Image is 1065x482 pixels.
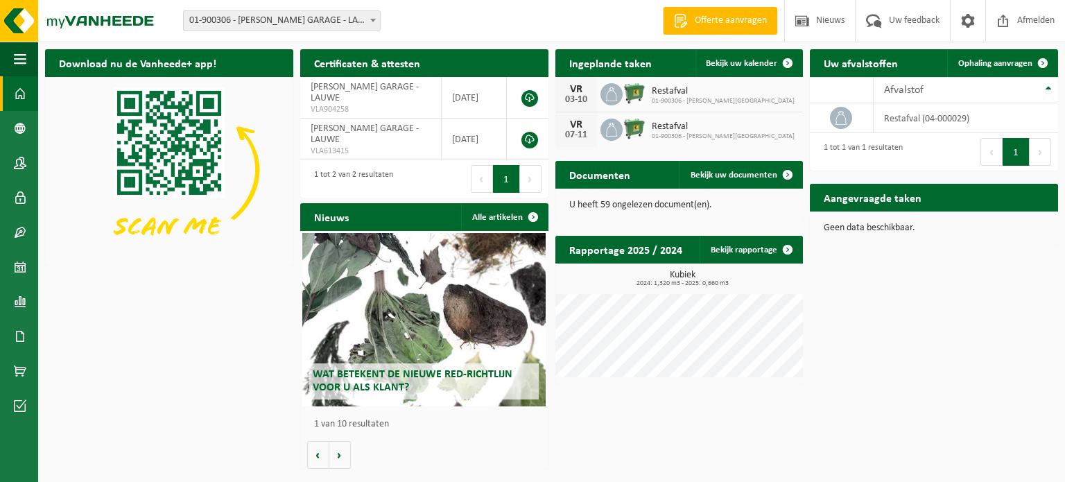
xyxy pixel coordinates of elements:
[700,236,802,264] a: Bekijk rapportage
[958,59,1032,68] span: Ophaling aanvragen
[313,369,512,393] span: Wat betekent de nieuwe RED-richtlijn voor u als klant?
[562,280,804,287] span: 2024: 1,320 m3 - 2025: 0,660 m3
[45,77,293,263] img: Download de VHEPlus App
[695,49,802,77] a: Bekijk uw kalender
[691,171,777,180] span: Bekijk uw documenten
[520,165,542,193] button: Next
[493,165,520,193] button: 1
[1030,138,1051,166] button: Next
[555,49,666,76] h2: Ingeplande taken
[302,233,546,406] a: Wat betekent de nieuwe RED-richtlijn voor u als klant?
[652,86,795,97] span: Restafval
[471,165,493,193] button: Previous
[562,95,590,105] div: 03-10
[824,223,1044,233] p: Geen data beschikbaar.
[562,130,590,140] div: 07-11
[663,7,777,35] a: Offerte aanvragen
[652,97,795,105] span: 01-900306 - [PERSON_NAME][GEOGRAPHIC_DATA]
[652,132,795,141] span: 01-900306 - [PERSON_NAME][GEOGRAPHIC_DATA]
[329,441,351,469] button: Volgende
[555,236,696,263] h2: Rapportage 2025 / 2024
[311,82,419,103] span: [PERSON_NAME] GARAGE - LAUWE
[884,85,924,96] span: Afvalstof
[311,123,419,145] span: [PERSON_NAME] GARAGE - LAUWE
[947,49,1057,77] a: Ophaling aanvragen
[300,49,434,76] h2: Certificaten & attesten
[562,119,590,130] div: VR
[555,161,644,188] h2: Documenten
[810,184,935,211] h2: Aangevraagde taken
[311,104,431,115] span: VLA904258
[1003,138,1030,166] button: 1
[623,81,646,105] img: WB-0660-HPE-GN-01
[461,203,547,231] a: Alle artikelen
[307,164,393,194] div: 1 tot 2 van 2 resultaten
[874,103,1058,133] td: restafval (04-000029)
[691,14,770,28] span: Offerte aanvragen
[623,117,646,140] img: WB-0660-HPE-GN-01
[652,121,795,132] span: Restafval
[817,137,903,167] div: 1 tot 1 van 1 resultaten
[706,59,777,68] span: Bekijk uw kalender
[311,146,431,157] span: VLA613415
[562,270,804,287] h3: Kubiek
[980,138,1003,166] button: Previous
[442,77,507,119] td: [DATE]
[562,84,590,95] div: VR
[314,420,542,429] p: 1 van 10 resultaten
[184,11,380,31] span: 01-900306 - DEMAN PAUL GARAGE - LAUWE
[45,49,230,76] h2: Download nu de Vanheede+ app!
[679,161,802,189] a: Bekijk uw documenten
[183,10,381,31] span: 01-900306 - DEMAN PAUL GARAGE - LAUWE
[569,200,790,210] p: U heeft 59 ongelezen document(en).
[442,119,507,160] td: [DATE]
[810,49,912,76] h2: Uw afvalstoffen
[300,203,363,230] h2: Nieuws
[307,441,329,469] button: Vorige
